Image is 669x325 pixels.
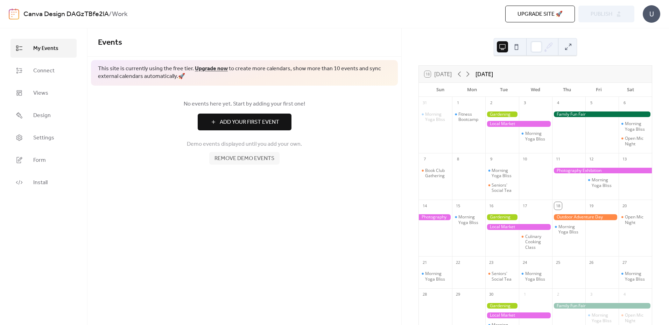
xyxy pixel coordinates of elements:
[187,140,302,149] span: Demo events displayed until you add your own.
[220,118,279,127] span: Add Your First Event
[554,202,562,210] div: 18
[487,99,495,107] div: 2
[621,259,628,266] div: 27
[109,8,112,21] b: /
[585,312,619,323] div: Morning Yoga Bliss
[587,156,595,163] div: 12
[454,202,462,210] div: 15
[425,168,449,179] div: Book Club Gathering
[10,61,77,80] a: Connect
[521,202,529,210] div: 17
[585,177,619,188] div: Morning Yoga Bliss
[587,202,595,210] div: 19
[552,303,652,309] div: Family Fun Fair
[487,291,495,298] div: 30
[485,182,519,193] div: Seniors' Social Tea
[421,99,429,107] div: 31
[458,111,483,122] div: Fitness Bootcamp
[476,70,493,78] div: [DATE]
[33,179,48,187] span: Install
[485,312,552,318] div: Local Market
[625,312,649,323] div: Open Mic Night
[625,136,649,146] div: Open Mic Night
[592,177,616,188] div: Morning Yoga Bliss
[492,168,516,179] div: Morning Yoga Bliss
[33,44,58,53] span: My Events
[9,8,19,20] img: logo
[485,121,552,127] div: Local Market
[419,214,452,220] div: Photography Exhibition
[519,271,552,282] div: Morning Yoga Bliss
[554,291,562,298] div: 2
[424,83,456,97] div: Sun
[214,154,274,163] span: Remove demo events
[487,156,495,163] div: 9
[552,168,652,174] div: Photography Exhibition
[521,291,529,298] div: 1
[521,99,529,107] div: 3
[488,83,520,97] div: Tue
[492,182,516,193] div: Seniors' Social Tea
[195,63,228,74] a: Upgrade now
[587,259,595,266] div: 26
[10,106,77,125] a: Design
[23,8,109,21] a: Canva Design DAGzTBfe2lA
[619,214,652,225] div: Open Mic Night
[487,259,495,266] div: 23
[209,152,280,165] button: Remove demo events
[421,202,429,210] div: 14
[98,65,391,81] span: This site is currently using the free tier. to create more calendars, show more than 10 events an...
[33,111,51,120] span: Design
[558,224,583,235] div: Morning Yoga Bliss
[454,259,462,266] div: 22
[551,83,583,97] div: Thu
[525,234,549,250] div: Culinary Cooking Class
[519,131,552,142] div: Morning Yoga Bliss
[592,312,616,323] div: Morning Yoga Bliss
[625,121,649,132] div: Morning Yoga Bliss
[621,156,628,163] div: 13
[421,259,429,266] div: 21
[452,111,485,122] div: Fitness Bootcamp
[454,99,462,107] div: 1
[33,156,46,165] span: Form
[33,134,54,142] span: Settings
[419,111,452,122] div: Morning Yoga Bliss
[487,202,495,210] div: 16
[419,168,452,179] div: Book Club Gathering
[492,271,516,282] div: Seniors' Social Tea
[614,83,646,97] div: Sat
[421,291,429,298] div: 28
[485,214,519,220] div: Gardening Workshop
[198,114,291,130] button: Add Your First Event
[552,224,585,235] div: Morning Yoga Bliss
[485,224,552,230] div: Local Market
[505,6,575,22] button: Upgrade site 🚀
[485,303,519,309] div: Gardening Workshop
[456,83,488,97] div: Mon
[587,99,595,107] div: 5
[625,214,649,225] div: Open Mic Night
[625,271,649,282] div: Morning Yoga Bliss
[33,89,48,97] span: Views
[33,67,55,75] span: Connect
[10,84,77,102] a: Views
[619,312,652,323] div: Open Mic Night
[519,234,552,250] div: Culinary Cooking Class
[583,83,615,97] div: Fri
[554,99,562,107] div: 4
[98,114,391,130] a: Add Your First Event
[554,156,562,163] div: 11
[552,111,652,117] div: Family Fun Fair
[587,291,595,298] div: 3
[454,291,462,298] div: 29
[525,271,549,282] div: Morning Yoga Bliss
[552,214,619,220] div: Outdoor Adventure Day
[621,291,628,298] div: 4
[98,35,122,50] span: Events
[521,259,529,266] div: 24
[485,168,519,179] div: Morning Yoga Bliss
[621,99,628,107] div: 6
[643,5,660,23] div: U
[98,100,391,108] span: No events here yet. Start by adding your first one!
